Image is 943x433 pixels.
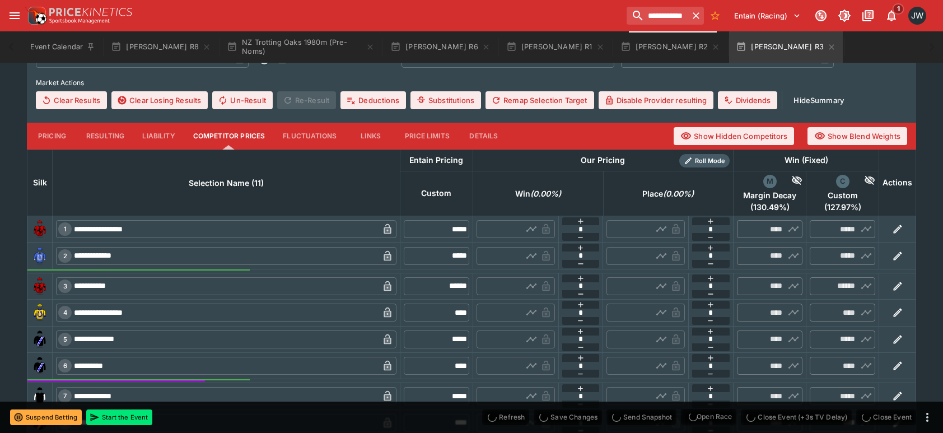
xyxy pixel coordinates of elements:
button: [PERSON_NAME] R1 [499,31,611,63]
div: Hide Competitor [849,175,876,188]
span: 4 [61,309,69,316]
button: NZ Trotting Oaks 1980m (Pre-Noms) [220,31,381,63]
span: 6 [61,362,69,370]
button: Price Limits [396,123,459,150]
div: Our Pricing [576,153,629,167]
button: Links [346,123,396,150]
input: search [627,7,688,25]
span: ( 130.49 %) [737,202,802,212]
img: Sportsbook Management [49,18,110,24]
th: Entain Pricing [400,150,473,171]
div: custom [836,175,849,188]
button: Disable Provider resulting [599,91,713,109]
span: Win(0.00%) [503,187,573,201]
span: 5 [61,336,69,343]
button: Remap Selection Target [485,91,594,109]
span: ( 127.97 %) [810,202,875,212]
button: Liability [133,123,184,150]
img: runner 1 [31,220,49,238]
span: Custom [810,190,875,201]
button: Dividends [718,91,777,109]
img: PriceKinetics Logo [25,4,47,27]
th: Win (Fixed) [734,150,879,171]
em: ( 0.00 %) [663,187,694,201]
button: Deductions [340,91,406,109]
span: Selection Name (11) [176,176,276,190]
img: runner 3 [31,277,49,295]
button: Event Calendar [24,31,102,63]
button: Substitutions [410,91,481,109]
span: Roll Mode [690,156,730,166]
button: Start the Event [86,409,152,425]
span: 2 [61,252,69,260]
span: 7 [61,392,69,400]
button: Select Tenant [727,7,807,25]
img: runner 4 [31,304,49,322]
button: Un-Result [212,91,272,109]
button: Notifications [881,6,902,26]
em: ( 0.00 %) [530,187,561,201]
button: Fluctuations [274,123,346,150]
button: Connected to PK [811,6,831,26]
button: Show Blend Weights [807,127,907,145]
span: Re-Result [277,91,336,109]
button: Show Hidden Competitors [674,127,794,145]
button: Clear Losing Results [111,91,208,109]
div: margin_decay [763,175,777,188]
span: Margin Decay [737,190,802,201]
span: 1 [62,225,69,233]
button: [PERSON_NAME] R8 [104,31,218,63]
div: split button [681,409,736,425]
button: [PERSON_NAME] R6 [384,31,497,63]
div: Jayden Wyke [908,7,926,25]
button: Resulting [77,123,133,150]
th: Custom [400,171,473,216]
button: [PERSON_NAME] R2 [614,31,727,63]
button: more [921,411,934,424]
div: Show/hide Price Roll mode configuration. [679,154,730,167]
img: runner 2 [31,247,49,265]
img: runner 7 [31,387,49,405]
button: HideSummary [787,91,851,109]
img: runner 6 [31,357,49,375]
label: Market Actions [36,75,907,91]
button: Clear Results [36,91,107,109]
img: PriceKinetics [49,8,132,16]
button: Competitor Prices [184,123,274,150]
button: Toggle light/dark mode [834,6,855,26]
span: Place(0.00%) [630,187,706,201]
button: Details [459,123,509,150]
div: Hide Competitor [777,175,803,188]
button: [PERSON_NAME] R3 [729,31,843,63]
span: 3 [61,282,69,290]
th: Actions [879,150,916,216]
th: Silk [27,150,53,216]
button: open drawer [4,6,25,26]
span: 1 [893,3,904,15]
button: No Bookmarks [706,7,724,25]
button: Documentation [858,6,878,26]
img: runner 5 [31,330,49,348]
button: Suspend Betting [10,409,82,425]
button: Pricing [27,123,77,150]
button: Jayden Wyke [905,3,930,28]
